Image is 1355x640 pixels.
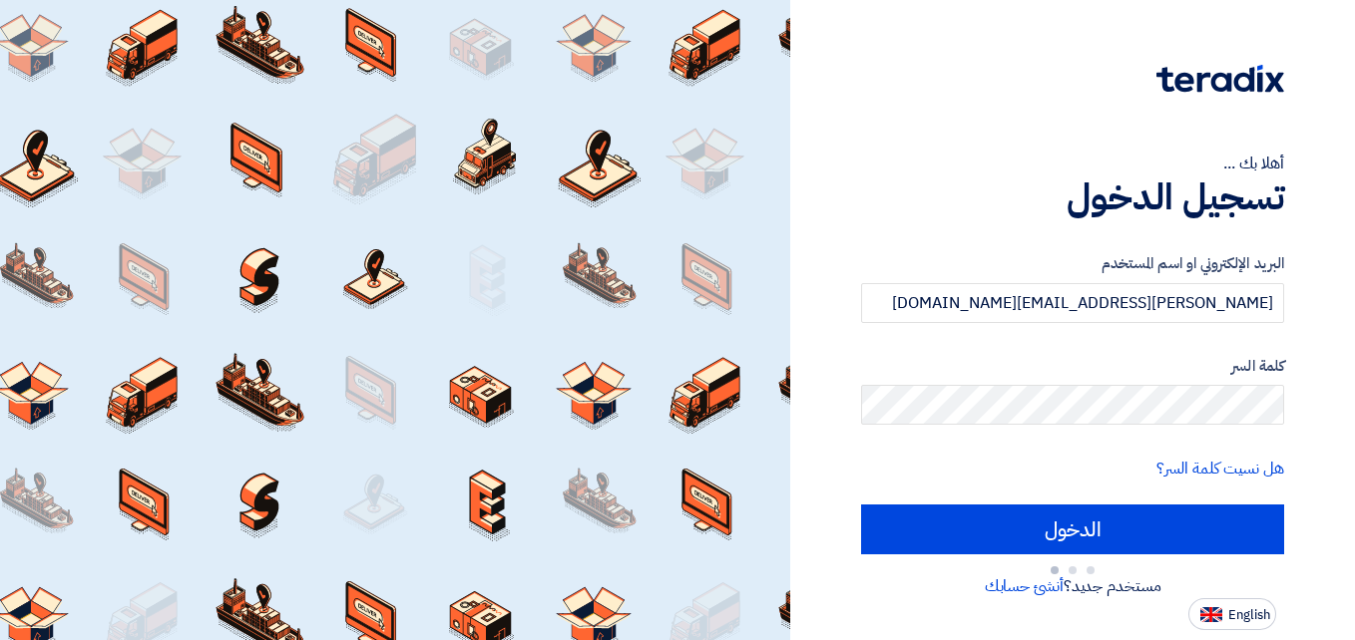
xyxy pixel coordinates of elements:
a: هل نسيت كلمة السر؟ [1156,457,1284,480]
div: مستخدم جديد؟ [861,574,1284,598]
label: كلمة السر [861,355,1284,378]
span: English [1228,608,1270,622]
input: أدخل بريد العمل الإلكتروني او اسم المستخدم الخاص بك ... [861,283,1284,323]
label: البريد الإلكتروني او اسم المستخدم [861,252,1284,275]
h1: تسجيل الدخول [861,175,1284,219]
button: English [1188,598,1276,630]
input: الدخول [861,504,1284,554]
img: en-US.png [1200,607,1222,622]
div: أهلا بك ... [861,152,1284,175]
a: أنشئ حسابك [985,574,1064,598]
img: Teradix logo [1156,65,1284,93]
